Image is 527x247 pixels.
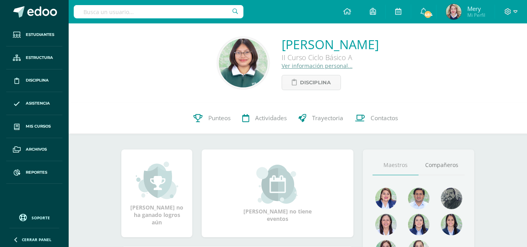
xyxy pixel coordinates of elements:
a: Compañeros [419,155,465,175]
span: Trayectoria [312,114,343,122]
img: achievement_small.png [136,161,178,200]
a: Archivos [6,138,62,161]
span: Asistencia [26,100,50,107]
img: f1722911e3b3172da1afb12659785b56.png [219,39,268,87]
a: [PERSON_NAME] [282,36,379,53]
span: Punteos [208,114,231,122]
img: event_small.png [256,165,299,204]
img: c3ba4bc82f539d18ce1ea45118c47ae0.png [446,4,461,20]
span: Actividades [255,114,287,122]
span: Cerrar panel [22,237,51,242]
a: Ver información personal... [282,62,353,69]
a: Punteos [188,103,236,134]
span: Contactos [371,114,398,122]
span: 484 [424,10,432,19]
a: Reportes [6,161,62,184]
a: Estructura [6,46,62,69]
span: Mis cursos [26,123,51,130]
img: 1e7bfa517bf798cc96a9d855bf172288.png [408,188,429,209]
span: Disciplina [300,75,331,90]
a: Estudiantes [6,23,62,46]
input: Busca un usuario... [74,5,243,18]
img: 78f4197572b4db04b380d46154379998.png [375,214,397,235]
span: Soporte [32,215,50,220]
img: 4179e05c207095638826b52d0d6e7b97.png [441,188,462,209]
img: d4e0c534ae446c0d00535d3bb96704e9.png [441,214,462,235]
a: Asistencia [6,92,62,115]
div: II Curso Ciclo Básico A [282,53,379,62]
span: Disciplina [26,77,49,84]
a: Actividades [236,103,293,134]
a: Disciplina [282,75,341,90]
span: Mery [467,5,485,12]
a: Disciplina [6,69,62,92]
div: [PERSON_NAME] no ha ganado logros aún [129,161,185,226]
a: Soporte [9,212,59,222]
span: Estructura [26,55,53,61]
a: Trayectoria [293,103,349,134]
img: 135afc2e3c36cc19cf7f4a6ffd4441d1.png [375,188,397,209]
span: Estudiantes [26,32,54,38]
a: Contactos [349,103,404,134]
a: Mis cursos [6,115,62,138]
span: Reportes [26,169,47,176]
img: 421193c219fb0d09e137c3cdd2ddbd05.png [408,214,429,235]
a: Maestros [373,155,419,175]
span: Archivos [26,146,47,153]
div: [PERSON_NAME] no tiene eventos [239,165,317,222]
span: Mi Perfil [467,12,485,18]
